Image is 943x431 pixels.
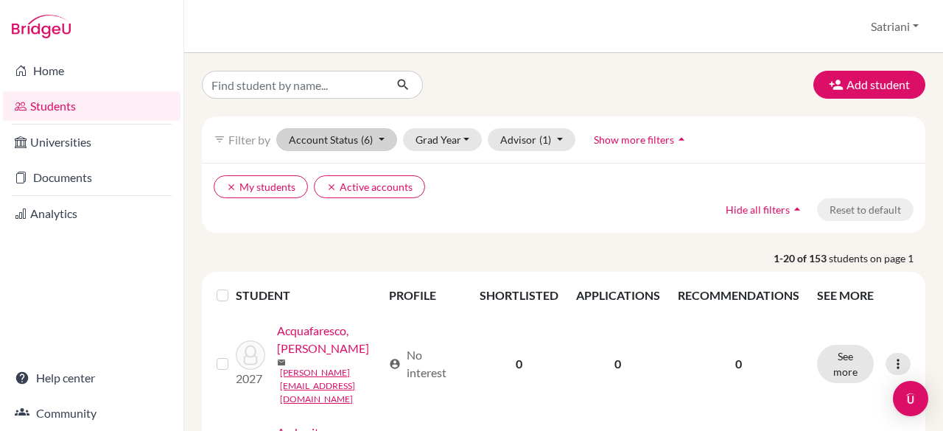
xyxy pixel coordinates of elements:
img: Bridge-U [12,15,71,38]
th: RECOMMENDATIONS [669,278,808,313]
th: SHORTLISTED [471,278,567,313]
a: [PERSON_NAME][EMAIL_ADDRESS][DOMAIN_NAME] [280,366,382,406]
i: arrow_drop_up [790,202,804,217]
th: PROFILE [380,278,471,313]
a: Students [3,91,180,121]
div: Open Intercom Messenger [893,381,928,416]
button: Advisor(1) [488,128,575,151]
span: Filter by [228,133,270,147]
th: APPLICATIONS [567,278,669,313]
i: clear [326,182,337,192]
td: 0 [471,313,567,415]
span: account_circle [389,358,401,370]
button: Satriani [864,13,925,41]
td: 0 [567,313,669,415]
a: Universities [3,127,180,157]
a: Help center [3,363,180,393]
img: Acquafaresco, Lionel [236,340,265,370]
button: Add student [813,71,925,99]
span: Show more filters [594,133,674,146]
button: See more [817,345,874,383]
span: (1) [539,133,551,146]
button: Account Status(6) [276,128,397,151]
input: Find student by name... [202,71,385,99]
span: Hide all filters [726,203,790,216]
p: 2027 [236,370,265,388]
th: SEE MORE [808,278,919,313]
a: Home [3,56,180,85]
button: Show more filtersarrow_drop_up [581,128,701,151]
span: mail [277,358,286,367]
button: clearMy students [214,175,308,198]
strong: 1-20 of 153 [774,250,829,266]
a: Analytics [3,199,180,228]
button: Reset to default [817,198,914,221]
span: students on page 1 [829,250,925,266]
i: filter_list [214,133,225,145]
div: No interest [389,346,462,382]
button: clearActive accounts [314,175,425,198]
button: Hide all filtersarrow_drop_up [713,198,817,221]
i: clear [226,182,236,192]
span: (6) [361,133,373,146]
i: arrow_drop_up [674,132,689,147]
th: STUDENT [236,278,379,313]
a: Acquafaresco, [PERSON_NAME] [277,322,382,357]
a: Community [3,399,180,428]
button: Grad Year [403,128,483,151]
a: Documents [3,163,180,192]
p: 0 [678,355,799,373]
